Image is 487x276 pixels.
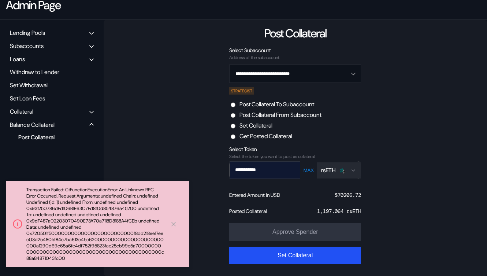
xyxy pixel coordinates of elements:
[229,247,361,264] button: Set Collateral
[338,167,345,174] img: Icon___Dark.png
[15,132,84,142] div: Post Collateral
[229,208,267,214] div: Posted Collateral
[317,162,361,179] button: Open menu for selecting token for payment
[26,187,164,261] div: Transaction Failed: CtFunctionExecutionError: An Unknown RPC Error Occurred. Request Arguments: u...
[7,93,96,104] div: Set Loan Fees
[7,66,96,78] div: Withdraw to Lender
[321,166,335,174] div: rsETH
[239,122,272,129] label: Set Collateral
[10,42,44,50] div: Subaccounts
[229,47,361,54] div: Select Subaccount
[229,55,361,60] div: Address of the subaccount.
[229,146,361,152] div: Select Token
[229,192,280,198] div: Entered Amount in USD
[301,167,316,173] button: MAX
[335,192,361,198] div: $ 70206.72
[239,132,292,140] label: Get Posted Collateral
[10,29,45,37] div: Lending Pools
[10,55,25,63] div: Loans
[229,154,361,159] div: Select the token you want to post as collateral.
[10,108,33,115] div: Collateral
[229,87,254,95] div: STRATEGIST
[317,208,361,214] div: 1,197.064 rsETH
[342,169,346,174] img: svg+xml,%3c
[264,26,326,41] div: Post Collateral
[229,65,361,83] button: Open menu
[7,80,96,91] div: Set Withdrawal
[239,100,314,108] label: Post Collateral To Subaccount
[239,111,321,119] label: Post Collateral From Subaccount
[229,223,361,241] button: Approve Spender
[10,121,55,129] div: Balance Collateral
